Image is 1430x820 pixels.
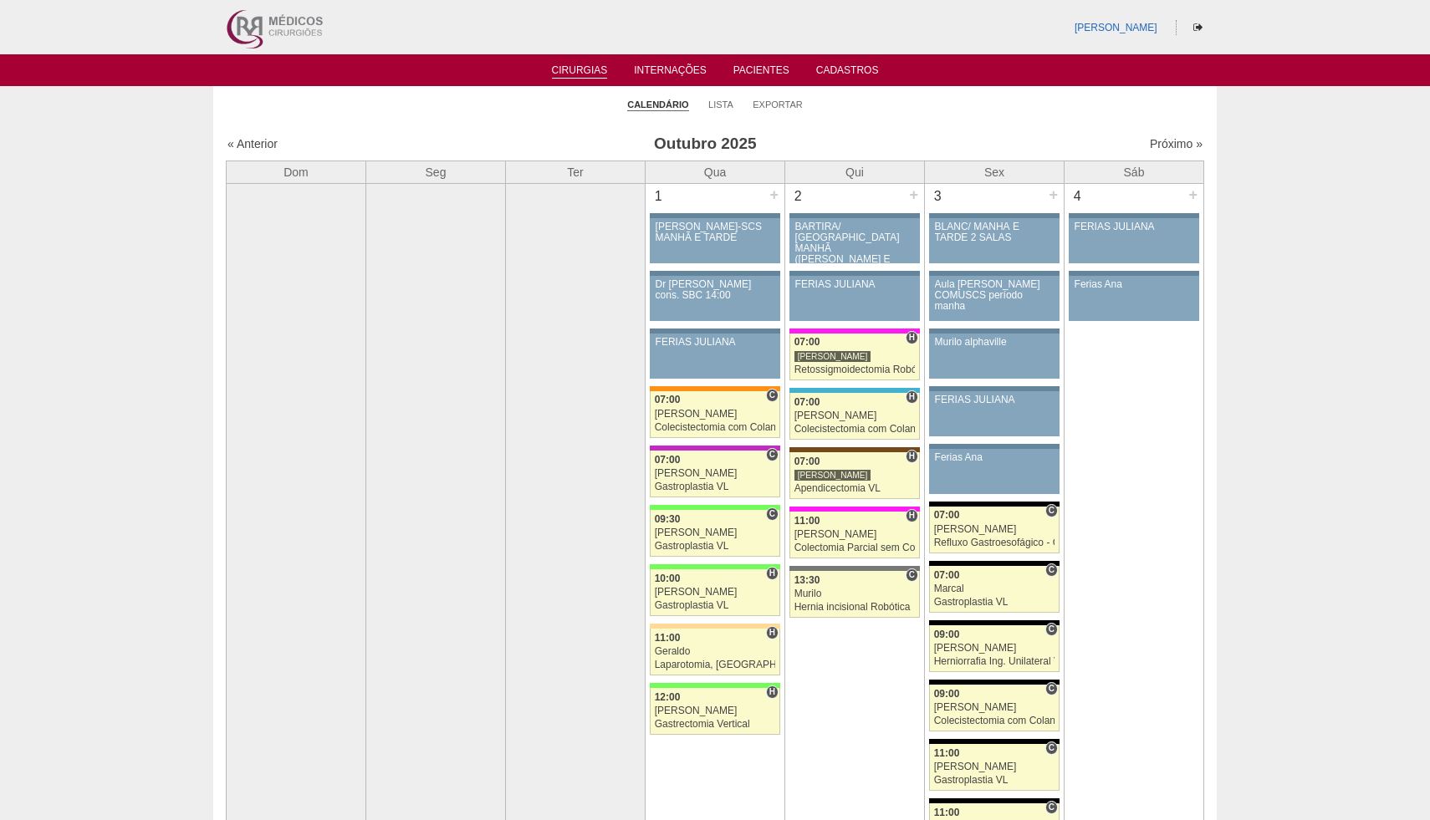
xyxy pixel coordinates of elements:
div: [PERSON_NAME] [934,643,1055,654]
div: Gastroplastia VL [934,597,1055,608]
span: Consultório [1045,563,1058,577]
div: Key: Blanc [929,798,1060,803]
span: 11:00 [934,807,960,818]
a: Murilo alphaville [929,334,1060,379]
div: Key: Aviso [1069,213,1199,218]
span: 13:30 [794,574,820,586]
a: Próximo » [1150,137,1203,150]
div: FERIAS JULIANA [656,337,775,348]
div: Key: Aviso [929,271,1060,276]
div: Key: Brasil [650,564,780,569]
div: Dr [PERSON_NAME] cons. SBC 14:00 [656,279,775,301]
a: « Anterior [227,137,278,150]
th: Ter [506,160,646,183]
div: Colecistectomia com Colangiografia VL [934,716,1055,726]
div: Gastroplastia VL [655,541,776,552]
span: 07:00 [934,569,960,581]
div: Key: Aviso [929,386,1060,391]
a: Ferias Ana [1069,276,1199,321]
span: Hospital [906,390,918,404]
div: Key: Santa Catarina [789,566,920,571]
span: Hospital [766,567,779,580]
div: Colectomia Parcial sem Colostomia VL [794,542,916,553]
span: 07:00 [934,509,960,521]
span: Hospital [906,450,918,463]
div: Key: Aviso [929,329,1060,334]
span: Consultório [1045,504,1058,517]
div: BARTIRA/ [GEOGRAPHIC_DATA] MANHÃ ([PERSON_NAME] E ANA)/ SANTA JOANA -TARDE [795,222,915,288]
div: [PERSON_NAME] [934,761,1055,772]
div: [PERSON_NAME] [794,410,916,421]
div: [PERSON_NAME] [794,350,871,363]
div: FERIAS JULIANA [795,279,915,290]
a: H 07:00 [PERSON_NAME] Colecistectomia com Colangiografia VL [789,393,920,440]
a: FERIAS JULIANA [650,334,780,379]
span: 07:00 [794,336,820,348]
a: Cadastros [816,64,879,81]
th: Sáb [1065,160,1204,183]
div: [PERSON_NAME] [934,702,1055,713]
th: Qua [646,160,785,183]
div: Ferias Ana [1075,279,1194,290]
span: Consultório [1045,741,1058,755]
div: Key: Blanc [929,561,1060,566]
div: Colecistectomia com Colangiografia VL [655,422,776,433]
div: [PERSON_NAME] [655,705,776,716]
div: Gastroplastia VL [934,775,1055,786]
span: 07:00 [655,394,681,405]
div: Key: Aviso [650,271,780,276]
div: Apendicectomia VL [794,483,916,494]
div: + [1046,184,1060,206]
div: Murilo [794,588,916,599]
a: [PERSON_NAME] [1075,22,1157,33]
a: H 11:00 Geraldo Laparotomia, [GEOGRAPHIC_DATA], Drenagem, Bridas VL [650,629,780,675]
span: 11:00 [655,632,681,644]
span: Consultório [1045,623,1058,636]
div: + [1186,184,1200,206]
div: Key: Aviso [929,213,1060,218]
div: Geraldo [655,646,776,657]
a: H 10:00 [PERSON_NAME] Gastroplastia VL [650,569,780,616]
span: 07:00 [655,454,681,466]
a: H 12:00 [PERSON_NAME] Gastrectomia Vertical [650,688,780,735]
span: 07:00 [794,456,820,467]
div: Key: Bartira [650,624,780,629]
div: Key: Brasil [650,683,780,688]
div: Key: Aviso [789,271,920,276]
div: Gastrectomia Vertical [655,719,776,730]
a: Exportar [753,99,803,110]
th: Dom [227,160,366,183]
span: 10:00 [655,573,681,584]
span: 09:00 [934,629,960,640]
th: Qui [785,160,925,183]
a: FERIAS JULIANA [1069,218,1199,263]
a: Pacientes [733,64,789,81]
div: + [907,184,921,206]
a: C 11:00 [PERSON_NAME] Gastroplastia VL [929,744,1060,791]
span: Hospital [906,509,918,522]
div: 4 [1065,184,1090,209]
div: Hernia incisional Robótica [794,602,916,613]
div: Gastroplastia VL [655,600,776,611]
a: C 09:30 [PERSON_NAME] Gastroplastia VL [650,510,780,557]
a: H 07:00 [PERSON_NAME] Retossigmoidectomia Robótica [789,334,920,380]
div: Key: Aviso [650,213,780,218]
span: 11:00 [934,747,960,759]
a: Aula [PERSON_NAME] COMUSCS período manha [929,276,1060,321]
span: Consultório [906,568,918,582]
div: Ferias Ana [935,452,1055,463]
span: 07:00 [794,396,820,408]
h3: Outubro 2025 [462,132,949,156]
span: 09:00 [934,688,960,700]
div: 3 [925,184,951,209]
div: Key: Aviso [789,213,920,218]
i: Sair [1193,23,1203,33]
div: [PERSON_NAME] [655,468,776,479]
div: Colecistectomia com Colangiografia VL [794,424,916,435]
div: + [767,184,781,206]
div: FERIAS JULIANA [935,395,1055,405]
a: C 07:00 [PERSON_NAME] Colecistectomia com Colangiografia VL [650,391,780,438]
div: Marcal [934,583,1055,594]
div: Gastroplastia VL [655,481,776,492]
div: FERIAS JULIANA [1075,222,1194,232]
